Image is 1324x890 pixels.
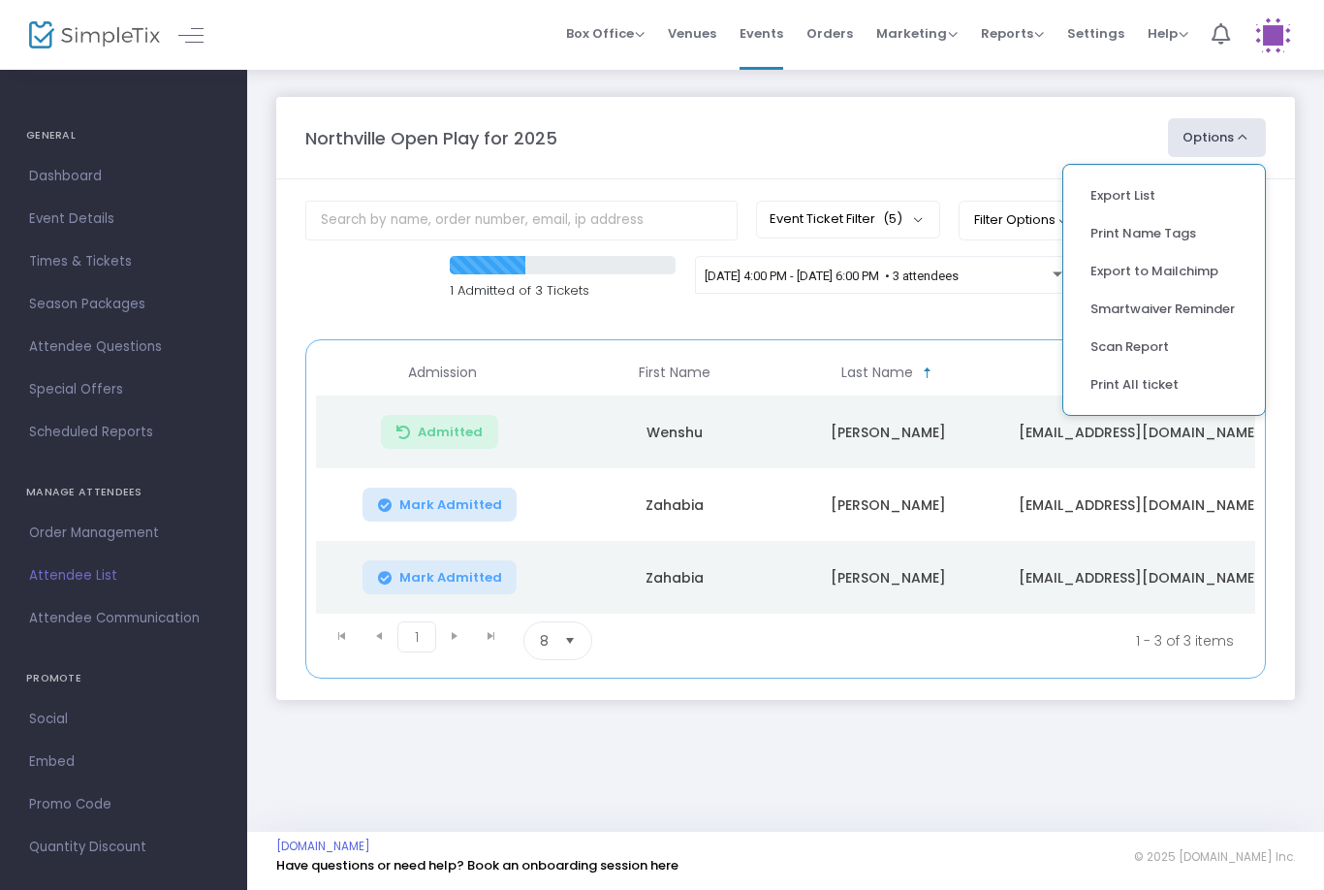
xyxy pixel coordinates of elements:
[994,468,1285,541] td: [EMAIL_ADDRESS][DOMAIN_NAME]
[26,116,221,155] h4: GENERAL
[399,497,502,513] span: Mark Admitted
[920,366,935,381] span: Sortable
[781,468,994,541] td: [PERSON_NAME]
[781,396,994,468] td: [PERSON_NAME]
[639,365,710,381] span: First Name
[1075,290,1253,328] li: Smartwaiver Reminder
[29,164,218,189] span: Dashboard
[566,24,645,43] span: Box Office
[29,249,218,274] span: Times & Tickets
[876,24,958,43] span: Marketing
[841,365,913,381] span: Last Name
[540,631,549,651] span: 8
[994,396,1285,468] td: [EMAIL_ADDRESS][DOMAIN_NAME]
[29,207,218,232] span: Event Details
[883,211,902,227] span: (5)
[1148,24,1188,43] span: Help
[568,541,781,614] td: Zahabia
[1168,118,1267,157] button: Options
[29,749,218,775] span: Embed
[781,541,994,614] td: [PERSON_NAME]
[556,622,583,659] button: Select
[1075,176,1253,214] li: Export List
[29,292,218,317] span: Season Packages
[381,415,498,449] button: Admitted
[305,201,738,240] input: Search by name, order number, email, ip address
[705,269,959,283] span: [DATE] 4:00 PM - [DATE] 6:00 PM • 3 attendees
[450,281,676,301] p: 1 Admitted of 3 Tickets
[363,560,518,594] button: Mark Admitted
[740,9,783,58] span: Events
[29,606,218,631] span: Attendee Communication
[29,377,218,402] span: Special Offers
[568,468,781,541] td: Zahabia
[276,856,678,874] a: Have questions or need help? Book an onboarding session here
[994,541,1285,614] td: [EMAIL_ADDRESS][DOMAIN_NAME]
[1075,328,1253,366] li: Scan Report
[1075,252,1253,290] li: Export to Mailchimp
[29,707,218,732] span: Social
[568,396,781,468] td: Wenshu
[26,659,221,698] h4: PROMOTE
[784,621,1234,660] kendo-pager-info: 1 - 3 of 3 items
[756,201,940,238] button: Event Ticket Filter(5)
[316,350,1255,614] div: Data table
[29,420,218,445] span: Scheduled Reports
[806,9,853,58] span: Orders
[1075,214,1253,252] li: Print Name Tags
[29,792,218,817] span: Promo Code
[418,425,483,440] span: Admitted
[29,334,218,360] span: Attendee Questions
[408,365,477,381] span: Admission
[305,125,557,151] m-panel-title: Northville Open Play for 2025
[1067,9,1124,58] span: Settings
[399,570,502,586] span: Mark Admitted
[959,201,1088,239] button: Filter Options
[1134,849,1295,865] span: © 2025 [DOMAIN_NAME] Inc.
[397,621,436,652] span: Page 1
[29,563,218,588] span: Attendee List
[981,24,1044,43] span: Reports
[29,521,218,546] span: Order Management
[29,835,218,860] span: Quantity Discount
[363,488,518,522] button: Mark Admitted
[26,473,221,512] h4: MANAGE ATTENDEES
[1075,366,1253,403] li: Print All ticket
[276,839,370,854] a: [DOMAIN_NAME]
[668,9,716,58] span: Venues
